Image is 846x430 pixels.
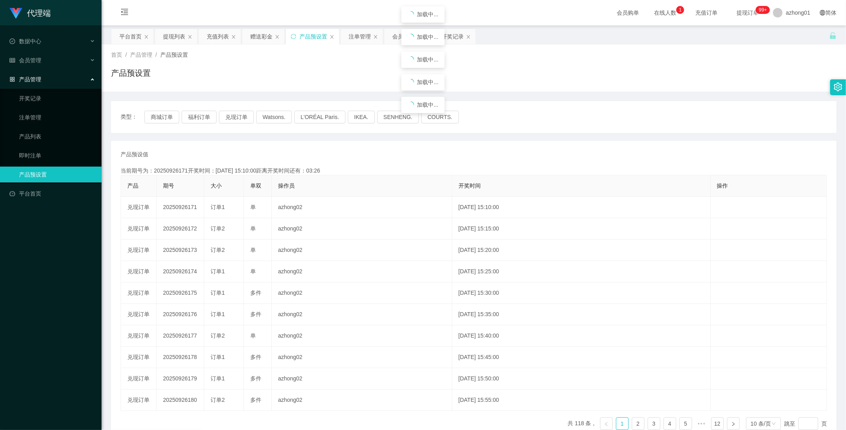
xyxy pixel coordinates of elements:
h1: 产品预设置 [111,67,151,79]
button: 兑现订单 [219,111,254,123]
span: 单 [250,204,256,210]
sup: 1207 [756,6,770,14]
i: 图标: unlock [829,32,836,39]
td: azhong02 [272,390,452,411]
td: 兑现订单 [121,390,157,411]
span: 加载中... [417,11,439,17]
button: 福利订单 [182,111,217,123]
span: 加载中... [417,102,439,108]
td: azhong02 [272,261,452,282]
li: 向后 5 页 [695,417,708,430]
span: 单 [250,268,256,275]
td: 兑现订单 [121,261,157,282]
td: [DATE] 15:35:00 [452,304,711,325]
td: azhong02 [272,368,452,390]
span: 多件 [250,354,261,360]
td: azhong02 [272,240,452,261]
td: azhong02 [272,325,452,347]
a: 产品预设置 [19,167,95,182]
td: azhong02 [272,282,452,304]
td: 20250926176 [157,304,204,325]
td: 兑现订单 [121,197,157,218]
button: L'ORÉAL Paris. [294,111,345,123]
i: 图标: global [820,10,825,15]
a: 图标: dashboard平台首页 [10,186,95,202]
p: 1 [679,6,682,14]
span: 订单1 [211,375,225,382]
span: 单双 [250,182,261,189]
span: 产品 [127,182,138,189]
span: 期号 [163,182,174,189]
td: 兑现订单 [121,368,157,390]
a: 3 [648,418,660,430]
span: 多件 [250,290,261,296]
span: 单 [250,247,256,253]
span: 会员管理 [10,57,41,63]
td: [DATE] 15:10:00 [452,197,711,218]
li: 12 [711,417,724,430]
i: 图标: right [731,422,736,426]
span: 充值订单 [691,10,721,15]
span: 订单2 [211,225,225,232]
li: 4 [664,417,676,430]
sup: 1 [676,6,684,14]
li: 共 118 条， [568,417,597,430]
li: 1 [616,417,629,430]
td: 20250926175 [157,282,204,304]
span: ••• [695,417,708,430]
div: 10 条/页 [751,418,771,430]
span: 订单1 [211,290,225,296]
td: 兑现订单 [121,282,157,304]
i: 图标: sync [291,34,296,39]
i: 图标: setting [834,83,842,91]
span: 在线人数 [650,10,680,15]
i: 图标: close [330,35,334,39]
td: 20250926171 [157,197,204,218]
span: 多件 [250,397,261,403]
i: 图标: close [231,35,236,39]
div: 当前期号为：20250926171开奖时间：[DATE] 15:10:00距离开奖时间还有：03:26 [121,167,827,175]
td: [DATE] 15:50:00 [452,368,711,390]
span: 多件 [250,311,261,317]
div: 赠送彩金 [250,29,272,44]
td: 兑现订单 [121,218,157,240]
span: / [155,52,157,58]
td: 20250926174 [157,261,204,282]
td: [DATE] 15:40:00 [452,325,711,347]
div: 注单管理 [349,29,371,44]
span: 单 [250,225,256,232]
li: 5 [679,417,692,430]
a: 4 [664,418,676,430]
td: azhong02 [272,218,452,240]
i: icon: loading [408,56,414,63]
i: icon: loading [408,11,414,17]
span: 多件 [250,375,261,382]
i: 图标: menu-fold [111,0,138,26]
span: 加载中... [417,34,439,40]
div: 跳至 页 [784,417,827,430]
button: IKEA. [348,111,375,123]
i: 图标: close [466,35,471,39]
a: 12 [712,418,723,430]
td: 20250926173 [157,240,204,261]
td: [DATE] 15:30:00 [452,282,711,304]
li: 2 [632,417,645,430]
span: 数据中心 [10,38,41,44]
a: 2 [632,418,644,430]
span: 操作 [717,182,728,189]
td: 20250926172 [157,218,204,240]
span: 操作员 [278,182,295,189]
td: 兑现订单 [121,325,157,347]
div: 开奖记录 [441,29,464,44]
button: Watsons. [256,111,292,123]
span: 类型： [121,111,144,123]
td: [DATE] 15:25:00 [452,261,711,282]
td: 20250926178 [157,347,204,368]
span: 单 [250,332,256,339]
button: 商城订单 [144,111,179,123]
span: 订单1 [211,268,225,275]
td: azhong02 [272,304,452,325]
span: 开奖时间 [458,182,481,189]
span: 产品预设值 [121,150,148,159]
div: 平台首页 [119,29,142,44]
